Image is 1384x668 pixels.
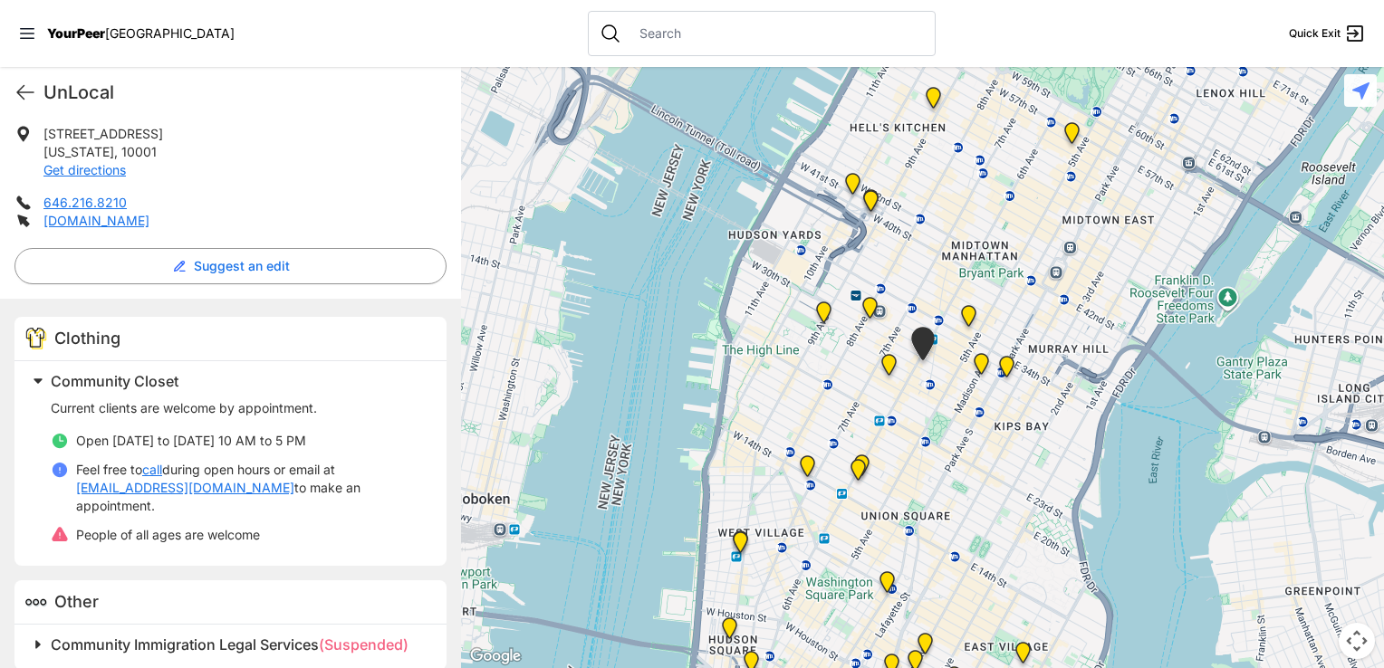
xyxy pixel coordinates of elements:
a: Quick Exit [1289,23,1366,44]
button: Map camera controls [1339,623,1375,659]
div: Greenwich Village [729,531,752,560]
span: Suggest an edit [194,257,290,275]
div: Church of St. Francis Xavier - Front Entrance [851,454,873,483]
span: Other [54,592,99,611]
span: 10001 [121,144,157,159]
a: YourPeer[GEOGRAPHIC_DATA] [47,28,235,39]
span: [GEOGRAPHIC_DATA] [105,25,235,41]
a: [EMAIL_ADDRESS][DOMAIN_NAME] [76,479,294,497]
div: Harvey Milk High School [876,571,899,600]
div: 9th Avenue Drop-in Center [922,87,945,116]
div: Antonio Olivieri Drop-in Center [859,297,881,326]
span: Community Immigration Legal Services [51,635,319,654]
div: Metro Baptist Church [860,189,882,218]
span: Quick Exit [1289,26,1341,41]
div: Back of the Church [847,459,870,488]
a: Open this area in Google Maps (opens a new window) [466,644,525,668]
p: Current clients are welcome by appointment. [51,399,425,417]
img: Google [466,644,525,668]
span: (Suspended) [319,635,408,654]
h1: UnLocal [43,80,447,105]
span: [US_STATE] [43,144,114,159]
span: Clothing [54,329,120,348]
div: New York [841,173,864,202]
button: Suggest an edit [14,248,447,284]
span: , [114,144,118,159]
input: Search [629,24,924,43]
div: Art and Acceptance LGBTQIA2S+ Program [729,530,752,559]
div: Headquarters [908,327,938,367]
div: Metro Baptist Church [860,190,882,219]
div: Church of the Village [796,455,819,484]
span: People of all ages are welcome [76,527,260,542]
span: Open [DATE] to [DATE] 10 AM to 5 PM [76,433,306,448]
div: Mainchance Adult Drop-in Center [995,356,1018,385]
div: Chelsea [812,301,835,330]
p: Feel free to during open hours or email at to make an appointment. [76,461,425,515]
a: [DOMAIN_NAME] [43,213,149,228]
span: YourPeer [47,25,105,41]
span: Community Closet [51,372,178,390]
a: Get directions [43,162,126,177]
div: Greater New York City [970,353,993,382]
a: 646.216.8210 [43,195,127,210]
span: [STREET_ADDRESS] [43,126,163,141]
div: New Location, Headquarters [878,354,900,383]
div: Maryhouse [914,633,937,662]
a: call [142,461,162,479]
